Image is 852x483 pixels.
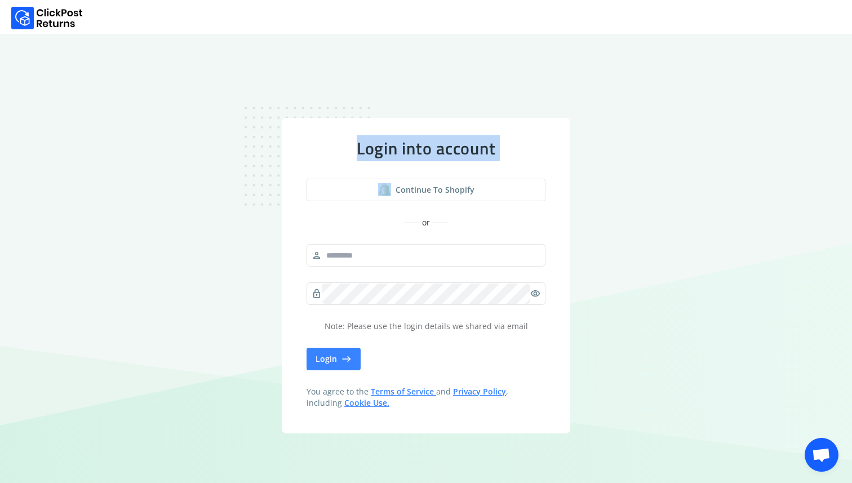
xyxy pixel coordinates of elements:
[371,386,436,397] a: Terms of Service
[307,138,545,158] div: Login into account
[344,397,389,408] a: Cookie Use.
[307,217,545,228] div: or
[530,286,540,302] span: visibility
[805,438,838,472] a: Open chat
[453,386,506,397] a: Privacy Policy
[312,247,322,263] span: person
[341,351,352,367] span: east
[11,7,83,29] img: Logo
[307,386,545,409] span: You agree to the and , including
[396,184,474,196] span: Continue to shopify
[307,179,545,201] button: Continue to shopify
[378,183,391,196] img: shopify logo
[312,286,322,302] span: lock
[307,348,361,370] button: Login east
[307,321,545,332] p: Note: Please use the login details we shared via email
[307,179,545,201] a: shopify logoContinue to shopify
